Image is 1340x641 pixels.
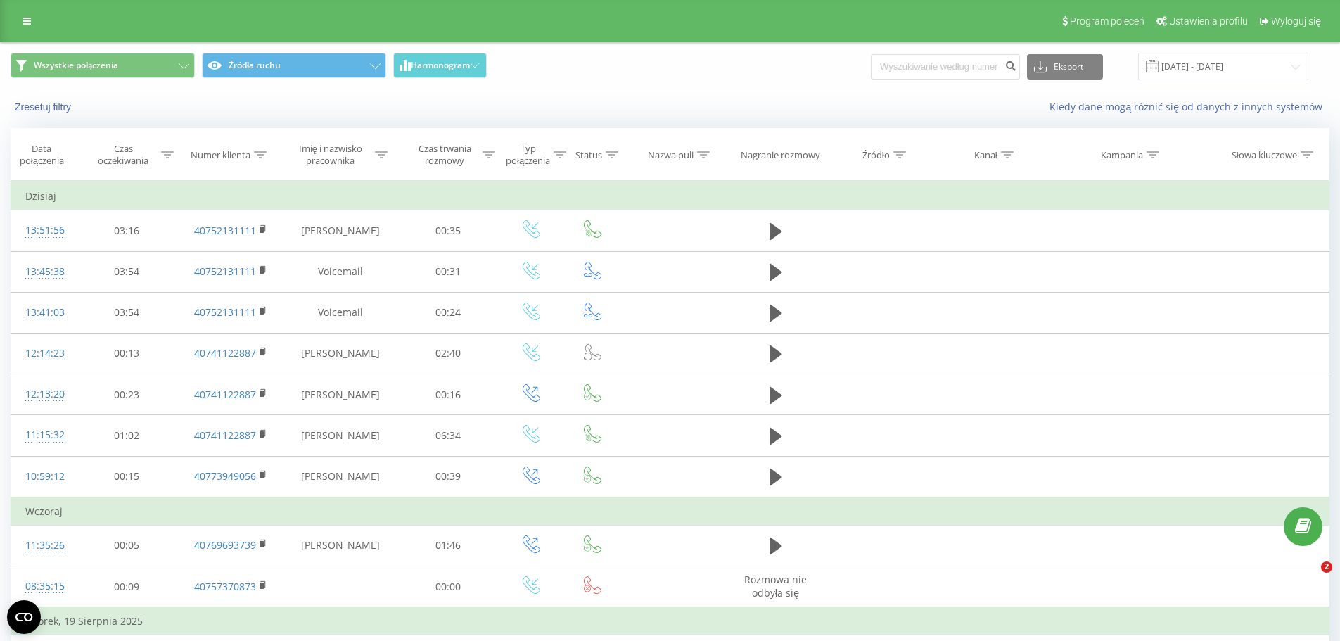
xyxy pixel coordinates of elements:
td: 00:31 [397,251,499,292]
td: 03:54 [76,251,178,292]
td: 00:16 [397,374,499,415]
button: Zresetuj filtry [11,101,78,113]
span: Rozmowa nie odbyła się [744,573,807,599]
td: [PERSON_NAME] [283,374,397,415]
td: 00:35 [397,210,499,251]
button: Eksport [1027,54,1103,80]
span: Harmonogram [411,61,470,70]
a: 40741122887 [194,346,256,360]
a: 40741122887 [194,388,256,401]
iframe: Intercom live chat [1292,561,1326,595]
button: Harmonogram [393,53,487,78]
td: Voicemail [283,251,397,292]
a: 40773949056 [194,469,256,483]
button: Wszystkie połączenia [11,53,195,78]
td: [PERSON_NAME] [283,456,397,497]
span: Wyloguj się [1271,15,1321,27]
a: 40752131111 [194,224,256,237]
td: 01:46 [397,525,499,566]
div: 11:15:32 [25,421,62,449]
div: 12:14:23 [25,340,62,367]
td: 00:39 [397,456,499,497]
div: 12:13:20 [25,381,62,408]
a: 40769693739 [194,538,256,552]
td: 00:09 [76,566,178,608]
a: 40752131111 [194,305,256,319]
td: 00:24 [397,292,499,333]
td: 00:05 [76,525,178,566]
div: Typ połączenia [506,143,550,167]
div: 08:35:15 [25,573,62,600]
td: Wczoraj [11,497,1329,526]
td: Voicemail [283,292,397,333]
span: Wszystkie połączenia [34,60,118,71]
div: 13:41:03 [25,299,62,326]
a: 40752131111 [194,265,256,278]
div: Numer klienta [191,149,250,161]
td: 03:16 [76,210,178,251]
div: 10:59:12 [25,463,62,490]
td: 06:34 [397,415,499,456]
td: 01:02 [76,415,178,456]
span: Program poleceń [1070,15,1144,27]
a: 40741122887 [194,429,256,442]
input: Wyszukiwanie według numeru [871,54,1020,80]
div: Nagranie rozmowy [741,149,820,161]
td: 00:13 [76,333,178,374]
td: [PERSON_NAME] [283,210,397,251]
div: 11:35:26 [25,532,62,559]
div: 13:51:56 [25,217,62,244]
td: 00:15 [76,456,178,497]
button: Źródła ruchu [202,53,386,78]
td: 02:40 [397,333,499,374]
div: Imię i nazwisko pracownika [289,143,371,167]
div: Źródło [862,149,890,161]
div: Czas trwania rozmowy [410,143,480,167]
td: Wtorek, 19 Sierpnia 2025 [11,607,1329,635]
div: Status [575,149,602,161]
div: 13:45:38 [25,258,62,286]
td: 00:23 [76,374,178,415]
div: Kanał [974,149,997,161]
div: Słowa kluczowe [1232,149,1297,161]
div: Czas oczekiwania [89,143,158,167]
button: Open CMP widget [7,600,41,634]
td: [PERSON_NAME] [283,333,397,374]
td: [PERSON_NAME] [283,415,397,456]
div: Data połączenia [11,143,72,167]
td: 00:00 [397,566,499,608]
a: Kiedy dane mogą różnić się od danych z innych systemów [1049,100,1329,113]
td: 03:54 [76,292,178,333]
div: Kampania [1101,149,1143,161]
span: Ustawienia profilu [1169,15,1248,27]
div: Nazwa puli [648,149,694,161]
td: [PERSON_NAME] [283,525,397,566]
td: Dzisiaj [11,182,1329,210]
span: 2 [1321,561,1332,573]
a: 40757370873 [194,580,256,593]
